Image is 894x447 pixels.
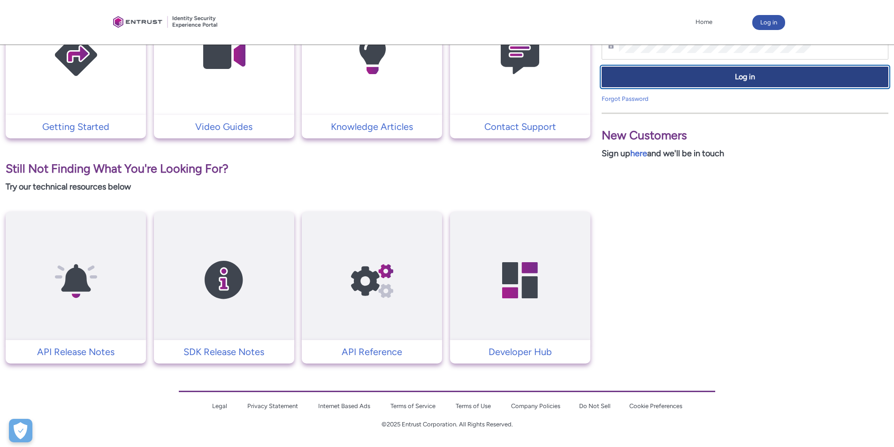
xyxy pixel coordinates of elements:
[179,5,268,106] img: Video Guides
[328,5,417,106] img: Knowledge Articles
[6,345,146,359] a: API Release Notes
[629,402,682,409] a: Cookie Preferences
[306,120,437,134] p: Knowledge Articles
[31,230,121,331] img: API Release Notes
[602,147,888,160] p: Sign up and we'll be in touch
[630,148,647,159] a: here
[328,230,417,331] img: API Reference
[247,402,298,409] a: Privacy Statement
[318,402,370,409] a: Internet Based Ads
[154,345,294,359] a: SDK Release Notes
[475,230,565,331] img: Developer Hub
[693,15,715,29] a: Home
[6,181,590,193] p: Try our technical resources below
[302,345,442,359] a: API Reference
[450,345,590,359] a: Developer Hub
[9,419,32,442] button: Open Preferences
[6,160,590,178] p: Still Not Finding What You're Looking For?
[306,345,437,359] p: API Reference
[212,402,227,409] a: Legal
[602,67,888,88] button: Log in
[511,402,560,409] a: Company Policies
[159,345,290,359] p: SDK Release Notes
[302,120,442,134] a: Knowledge Articles
[608,72,882,83] span: Log in
[456,402,491,409] a: Terms of Use
[752,15,785,30] button: Log in
[159,120,290,134] p: Video Guides
[10,120,141,134] p: Getting Started
[602,127,888,144] p: New Customers
[6,120,146,134] a: Getting Started
[179,420,715,429] p: ©2025 Entrust Corporation. All Rights Reserved.
[154,120,294,134] a: Video Guides
[579,402,611,409] a: Do Not Sell
[455,345,586,359] p: Developer Hub
[10,345,141,359] p: API Release Notes
[31,5,121,106] img: Getting Started
[390,402,436,409] a: Terms of Service
[455,120,586,134] p: Contact Support
[9,419,32,442] div: Cookie Preferences
[475,5,565,106] img: Contact Support
[602,95,649,102] a: Forgot Password
[450,120,590,134] a: Contact Support
[179,230,268,331] img: SDK Release Notes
